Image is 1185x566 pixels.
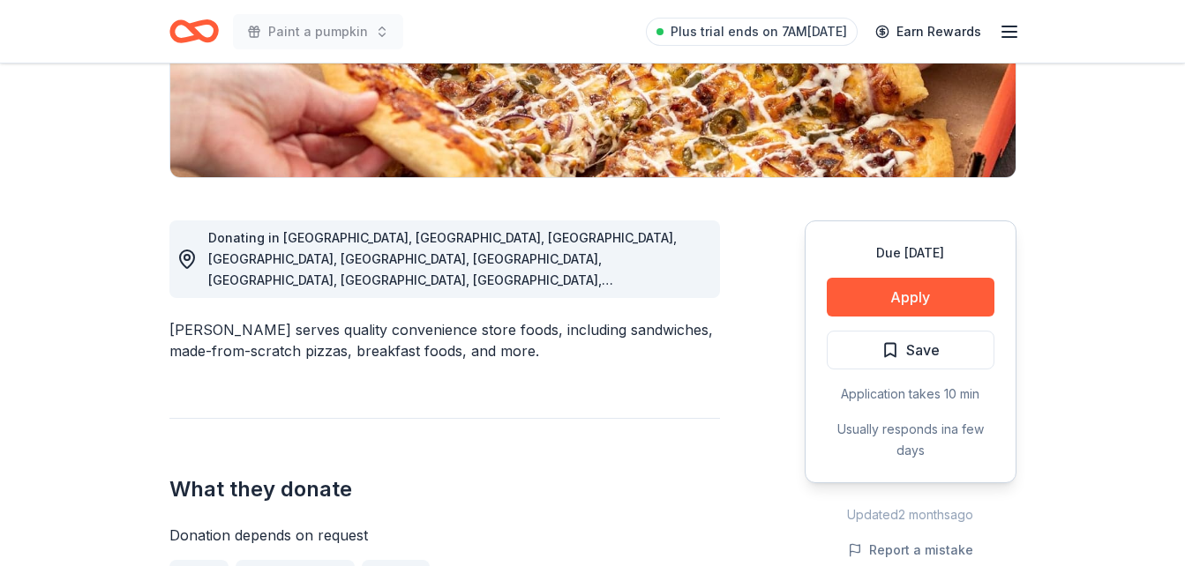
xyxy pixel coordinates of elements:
button: Apply [827,278,994,317]
div: [PERSON_NAME] serves quality convenience store foods, including sandwiches, made-from-scratch piz... [169,319,720,361]
button: Report a mistake [848,540,973,561]
a: Earn Rewards [865,16,992,48]
div: Updated 2 months ago [805,504,1016,525]
a: Home [169,11,219,52]
span: Paint a pumpkin [268,21,368,42]
span: Plus trial ends on 7AM[DATE] [671,21,847,42]
button: Paint a pumpkin [233,14,403,49]
div: Usually responds in a few days [827,419,994,461]
span: Donating in [GEOGRAPHIC_DATA], [GEOGRAPHIC_DATA], [GEOGRAPHIC_DATA], [GEOGRAPHIC_DATA], [GEOGRAPH... [208,230,677,351]
button: Save [827,331,994,369]
a: Plus trial ends on 7AM[DATE] [646,18,858,46]
div: Donation depends on request [169,525,720,546]
span: Save [906,339,940,361]
div: Due [DATE] [827,242,994,264]
h2: What they donate [169,475,720,503]
div: Application takes 10 min [827,384,994,405]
